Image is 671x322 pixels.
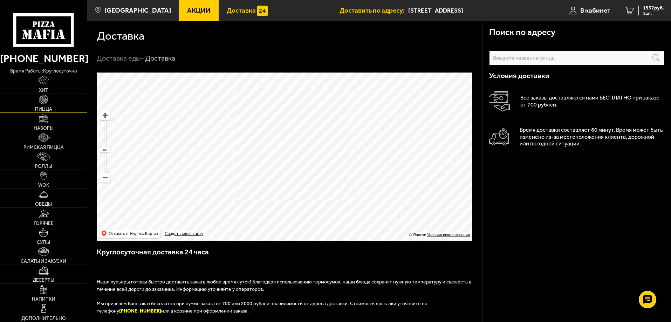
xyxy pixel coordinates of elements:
span: Роллы [35,164,52,169]
span: Салаты и закуски [21,259,66,264]
div: Доставка [145,54,175,63]
span: WOK [38,183,49,188]
a: Условия использования [427,233,470,237]
h3: Поиск по адресу [489,28,555,37]
h1: Доставка [97,30,144,42]
span: Чарушинская улица, 22к1 [408,4,542,17]
h3: Условия доставки [489,72,664,80]
span: В кабинет [580,7,610,14]
span: Наши курьеры готовы быстро доставить заказ в любое время суток! Благодаря использованию термосумо... [97,279,471,292]
input: Ваш адрес доставки [408,4,542,17]
a: Создать свою карту [163,231,205,237]
img: Автомобиль доставки [489,128,509,145]
img: 15daf4d41897b9f0e9f617042186c801.svg [257,6,268,16]
b: [PHONE_NUMBER] [119,308,161,314]
ymaps: © Яндекс [409,233,426,237]
span: Дополнительно [21,316,66,321]
input: Введите название улицы [489,51,664,65]
span: Наборы [34,126,54,131]
span: Супы [37,240,50,245]
span: 1 шт. [643,11,664,15]
img: Оплата доставки [489,91,510,112]
span: Хит [39,88,48,93]
h3: Круглосуточная доставка 24 часа [97,247,473,264]
span: Доставка [227,7,256,14]
span: Десерты [33,278,54,283]
ymaps: Открыть в Яндекс.Картах [109,229,158,238]
span: 1537 руб. [643,6,664,11]
span: Напитки [32,297,55,302]
span: [GEOGRAPHIC_DATA] [104,7,171,14]
span: Горячее [34,221,54,226]
span: Пицца [35,107,52,112]
p: Все заказы доставляются нами БЕСПЛАТНО при заказе от 700 рублей. [520,94,664,108]
span: Мы привезём Ваш заказ бесплатно при сумме заказа от 700 или 2000 рублей в зависимости от адреса д... [97,301,427,314]
ymaps: Открыть в Яндекс.Картах [100,229,160,238]
p: Время доставки составляет 60 минут. Время может быть изменено из-за местоположения клиента, дорож... [520,126,664,148]
span: Доставить по адресу: [340,7,408,14]
span: Обеды [35,202,52,207]
span: Римская пицца [23,145,64,150]
a: Доставка еды- [97,54,144,62]
span: Акции [187,7,211,14]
